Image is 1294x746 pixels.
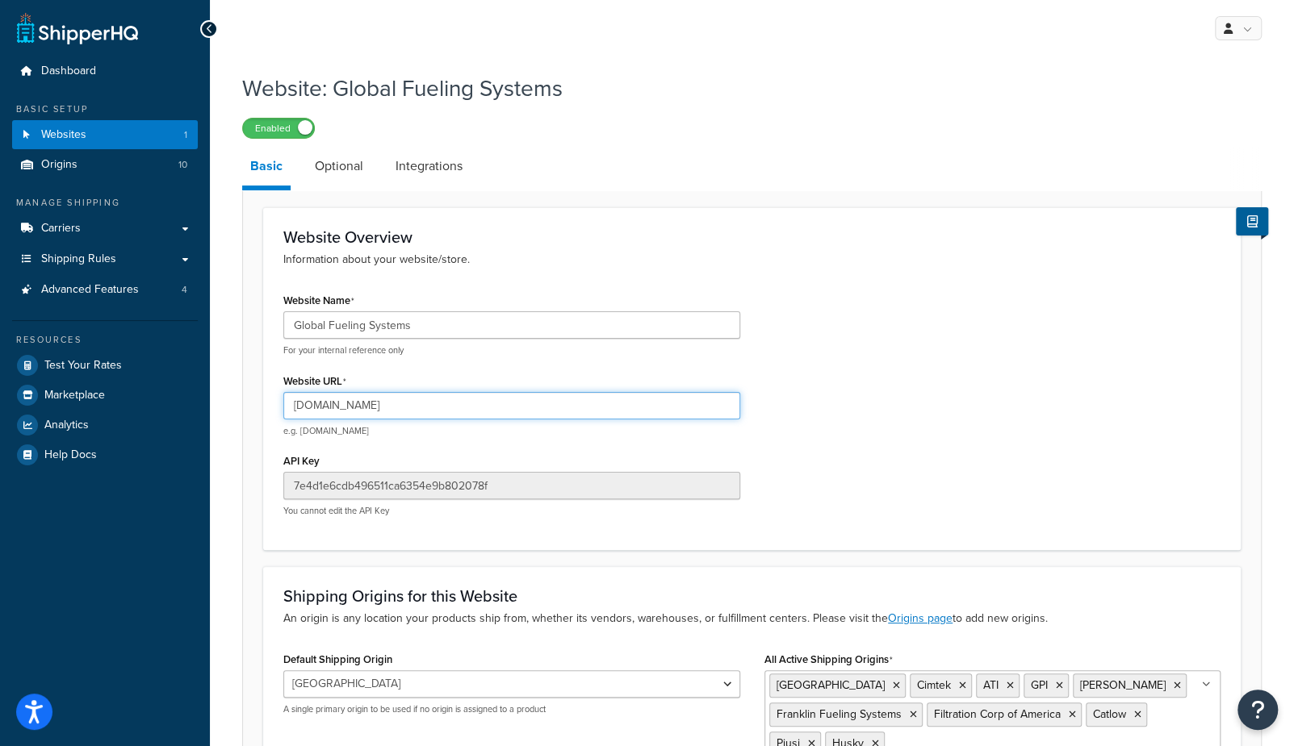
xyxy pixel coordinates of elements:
[12,440,198,469] a: Help Docs
[12,196,198,210] div: Manage Shipping
[764,653,893,666] label: All Active Shipping Origins
[178,158,187,172] span: 10
[12,150,198,180] li: Origins
[1236,207,1268,235] button: Show Help Docs
[243,119,314,138] label: Enabled
[1237,690,1278,730] button: Open Resource Center
[283,344,740,356] p: For your internal reference only
[12,381,198,410] a: Marketplace
[283,455,320,467] label: API Key
[12,214,198,244] a: Carriers
[44,419,89,432] span: Analytics
[12,150,198,180] a: Origins10
[283,294,354,307] label: Website Name
[283,375,346,388] label: Website URL
[888,610,953,627] a: Origins page
[777,677,885,694] span: [GEOGRAPHIC_DATA]
[983,677,999,694] span: ATI
[283,610,1221,627] p: An origin is any location your products ship from, whether its vendors, warehouses, or fulfillmen...
[917,677,951,694] span: Cimtek
[41,158,77,172] span: Origins
[41,65,96,78] span: Dashboard
[12,275,198,305] li: Advanced Features
[12,120,198,150] a: Websites1
[12,333,198,347] div: Resources
[283,703,740,715] p: A single primary origin to be used if no origin is assigned to a product
[12,351,198,380] a: Test Your Rates
[12,56,198,86] a: Dashboard
[184,128,187,142] span: 1
[41,128,86,142] span: Websites
[283,228,1221,246] h3: Website Overview
[12,120,198,150] li: Websites
[387,147,471,185] a: Integrations
[283,587,1221,605] h3: Shipping Origins for this Website
[242,147,291,190] a: Basic
[934,706,1061,723] span: Filtration Corp of America
[12,411,198,440] a: Analytics
[44,448,97,462] span: Help Docs
[777,706,902,723] span: Franklin Fueling Systems
[283,472,740,499] input: XDL713J089NBV22
[44,359,122,373] span: Test Your Rates
[307,147,371,185] a: Optional
[1031,677,1048,694] span: GPI
[283,653,392,665] label: Default Shipping Origin
[242,73,1242,104] h1: Website: Global Fueling Systems
[1093,706,1126,723] span: Catlow
[283,425,740,437] p: e.g. [DOMAIN_NAME]
[1080,677,1166,694] span: [PERSON_NAME]
[12,275,198,305] a: Advanced Features4
[182,283,187,297] span: 4
[41,252,116,266] span: Shipping Rules
[44,389,105,402] span: Marketplace
[41,222,81,235] span: Carriers
[41,283,139,297] span: Advanced Features
[283,251,1221,269] p: Information about your website/store.
[12,244,198,274] a: Shipping Rules
[283,505,740,517] p: You cannot edit the API Key
[12,102,198,116] div: Basic Setup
